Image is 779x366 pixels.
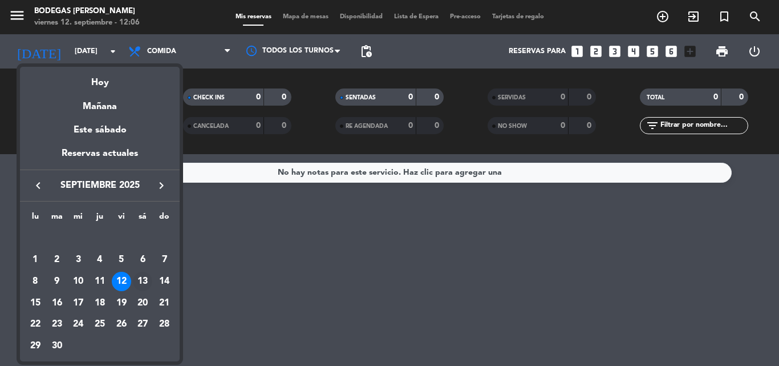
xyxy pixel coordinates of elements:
td: 6 de septiembre de 2025 [132,250,154,271]
td: 17 de septiembre de 2025 [67,292,89,314]
div: 16 [47,293,67,313]
div: 13 [133,272,152,291]
div: 30 [47,336,67,356]
div: 10 [68,272,88,291]
div: Este sábado [20,114,180,146]
div: 19 [112,293,131,313]
div: 29 [26,336,45,356]
div: 12 [112,272,131,291]
div: 26 [112,315,131,334]
th: miércoles [67,210,89,228]
th: domingo [153,210,175,228]
td: 12 de septiembre de 2025 [111,271,132,292]
td: 5 de septiembre de 2025 [111,250,132,271]
div: 4 [90,250,109,270]
div: Hoy [20,67,180,90]
td: 20 de septiembre de 2025 [132,292,154,314]
div: 11 [90,272,109,291]
td: SEP. [25,228,175,250]
div: 14 [155,272,174,291]
th: sábado [132,210,154,228]
div: 17 [68,293,88,313]
div: 15 [26,293,45,313]
td: 28 de septiembre de 2025 [153,314,175,336]
td: 26 de septiembre de 2025 [111,314,132,336]
td: 11 de septiembre de 2025 [89,271,111,292]
td: 22 de septiembre de 2025 [25,314,46,336]
div: 2 [47,250,67,270]
div: 3 [68,250,88,270]
td: 27 de septiembre de 2025 [132,314,154,336]
td: 16 de septiembre de 2025 [46,292,68,314]
div: 22 [26,315,45,334]
span: septiembre 2025 [48,178,151,193]
i: keyboard_arrow_left [31,179,45,192]
div: 8 [26,272,45,291]
td: 14 de septiembre de 2025 [153,271,175,292]
td: 30 de septiembre de 2025 [46,335,68,357]
td: 9 de septiembre de 2025 [46,271,68,292]
td: 21 de septiembre de 2025 [153,292,175,314]
div: 25 [90,315,109,334]
div: 9 [47,272,67,291]
td: 23 de septiembre de 2025 [46,314,68,336]
div: Reservas actuales [20,146,180,170]
div: 18 [90,293,109,313]
td: 2 de septiembre de 2025 [46,250,68,271]
td: 19 de septiembre de 2025 [111,292,132,314]
td: 4 de septiembre de 2025 [89,250,111,271]
div: 23 [47,315,67,334]
div: 28 [155,315,174,334]
td: 18 de septiembre de 2025 [89,292,111,314]
div: 20 [133,293,152,313]
th: jueves [89,210,111,228]
td: 13 de septiembre de 2025 [132,271,154,292]
i: keyboard_arrow_right [155,179,168,192]
div: Mañana [20,91,180,114]
td: 1 de septiembre de 2025 [25,250,46,271]
button: keyboard_arrow_left [28,178,48,193]
td: 10 de septiembre de 2025 [67,271,89,292]
td: 3 de septiembre de 2025 [67,250,89,271]
td: 7 de septiembre de 2025 [153,250,175,271]
div: 5 [112,250,131,270]
td: 15 de septiembre de 2025 [25,292,46,314]
td: 25 de septiembre de 2025 [89,314,111,336]
th: viernes [111,210,132,228]
th: lunes [25,210,46,228]
td: 8 de septiembre de 2025 [25,271,46,292]
div: 7 [155,250,174,270]
div: 1 [26,250,45,270]
button: keyboard_arrow_right [151,178,172,193]
div: 24 [68,315,88,334]
div: 6 [133,250,152,270]
div: 27 [133,315,152,334]
div: 21 [155,293,174,313]
th: martes [46,210,68,228]
td: 24 de septiembre de 2025 [67,314,89,336]
td: 29 de septiembre de 2025 [25,335,46,357]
